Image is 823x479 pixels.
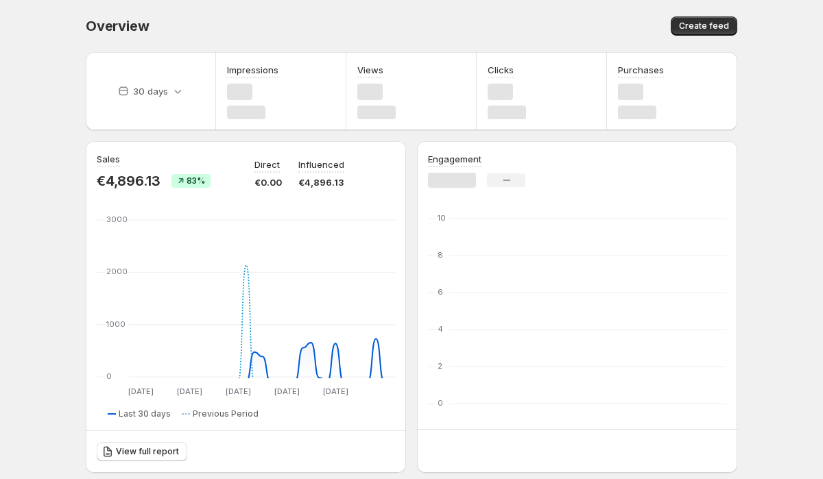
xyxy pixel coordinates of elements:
span: Last 30 days [119,408,171,419]
text: [DATE] [128,386,154,396]
p: €4,896.13 [298,175,344,189]
text: 1000 [106,319,126,329]
a: View full report [97,442,187,461]
h3: Impressions [227,63,278,77]
text: 0 [438,398,443,408]
p: 30 days [133,84,168,98]
span: Previous Period [193,408,259,419]
span: Overview [86,18,149,34]
text: 8 [438,250,443,260]
text: 3000 [106,214,128,224]
p: €4,896.13 [97,173,160,189]
h3: Purchases [618,63,664,77]
p: Direct [254,158,280,171]
span: Create feed [679,21,729,32]
h3: Engagement [428,152,481,166]
text: [DATE] [274,386,300,396]
text: 4 [438,324,443,334]
text: [DATE] [226,386,251,396]
text: [DATE] [323,386,348,396]
p: Influenced [298,158,344,171]
h3: Sales [97,152,120,166]
h3: Views [357,63,383,77]
span: 83% [187,175,205,186]
text: [DATE] [177,386,202,396]
text: 0 [106,371,112,381]
h3: Clicks [488,63,514,77]
text: 10 [438,213,446,223]
text: 2 [438,361,442,371]
text: 2000 [106,267,128,276]
text: 6 [438,287,443,297]
p: €0.00 [254,175,282,189]
span: View full report [116,446,179,457]
button: Create feed [671,16,737,36]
